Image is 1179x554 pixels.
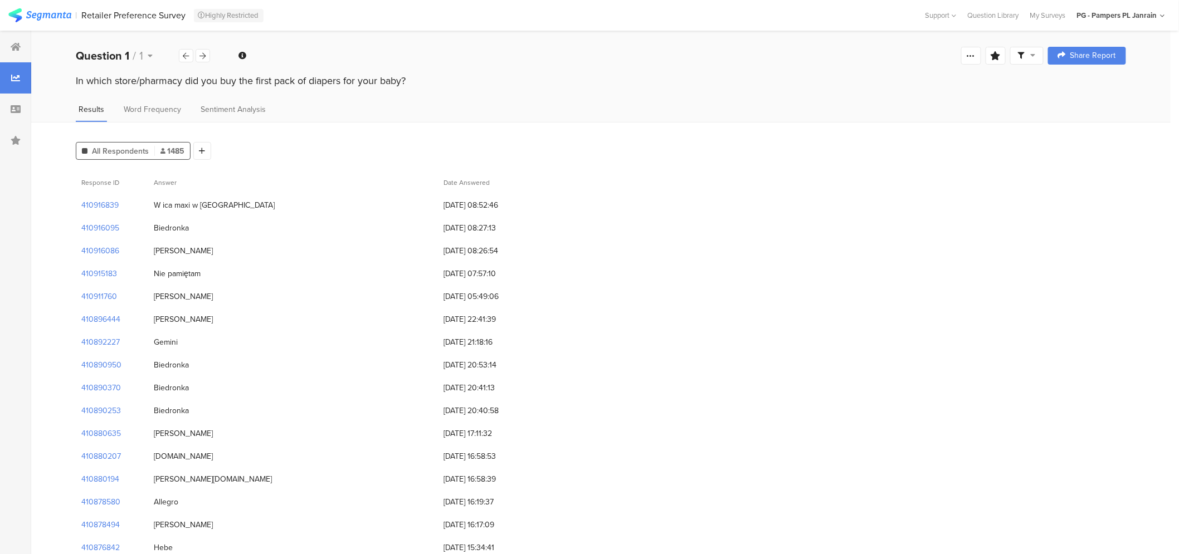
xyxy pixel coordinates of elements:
[124,104,181,115] span: Word Frequency
[154,291,213,302] div: [PERSON_NAME]
[154,450,213,462] div: [DOMAIN_NAME]
[444,199,533,211] span: [DATE] 08:52:46
[79,104,104,115] span: Results
[154,313,213,325] div: [PERSON_NAME]
[1025,10,1071,21] a: My Surveys
[1070,52,1116,60] span: Share Report
[81,473,119,485] section: 410880194
[154,178,177,188] span: Answer
[444,268,533,280] span: [DATE] 07:57:10
[444,519,533,531] span: [DATE] 16:17:09
[444,428,533,439] span: [DATE] 17:11:32
[81,178,119,188] span: Response ID
[76,73,1126,88] div: In which store/pharmacy did you buy the first pack of diapers for your baby?
[160,145,184,157] span: 1485
[154,496,178,508] div: Allegro
[154,359,189,371] div: Biedronka
[154,268,201,280] div: Nie pamiętam
[444,359,533,371] span: [DATE] 20:53:14
[444,222,533,234] span: [DATE] 08:27:13
[81,405,121,416] section: 410890253
[925,7,957,24] div: Support
[81,268,117,280] section: 410915183
[81,313,120,325] section: 410896444
[81,199,119,211] section: 410916839
[154,428,213,439] div: [PERSON_NAME]
[76,47,129,64] b: Question 1
[92,145,149,157] span: All Respondents
[444,291,533,302] span: [DATE] 05:49:06
[154,245,213,257] div: [PERSON_NAME]
[444,382,533,394] span: [DATE] 20:41:13
[81,359,121,371] section: 410890950
[154,336,178,348] div: Gemini
[81,291,117,302] section: 410911760
[81,519,120,531] section: 410878494
[444,178,490,188] span: Date Answered
[444,473,533,485] span: [DATE] 16:58:39
[81,222,119,234] section: 410916095
[444,450,533,462] span: [DATE] 16:58:53
[81,245,119,257] section: 410916086
[133,47,136,64] span: /
[154,199,275,211] div: W ica maxi w [GEOGRAPHIC_DATA]
[444,313,533,325] span: [DATE] 22:41:39
[81,450,121,462] section: 410880207
[81,496,120,508] section: 410878580
[154,473,272,485] div: [PERSON_NAME][DOMAIN_NAME]
[444,542,533,553] span: [DATE] 15:34:41
[154,382,189,394] div: Biedronka
[81,336,120,348] section: 410892227
[76,9,77,22] div: |
[139,47,143,64] span: 1
[154,222,189,234] div: Biedronka
[962,10,1025,21] a: Question Library
[444,496,533,508] span: [DATE] 16:19:37
[81,428,121,439] section: 410880635
[444,245,533,257] span: [DATE] 08:26:54
[154,405,189,416] div: Biedronka
[81,542,120,553] section: 410876842
[201,104,266,115] span: Sentiment Analysis
[82,10,186,21] div: Retailer Preference Survey
[194,9,264,22] div: Highly Restricted
[1077,10,1157,21] div: PG - Pampers PL Janrain
[81,382,121,394] section: 410890370
[8,8,71,22] img: segmanta logo
[444,336,533,348] span: [DATE] 21:18:16
[444,405,533,416] span: [DATE] 20:40:58
[154,519,213,531] div: [PERSON_NAME]
[154,542,173,553] div: Hebe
